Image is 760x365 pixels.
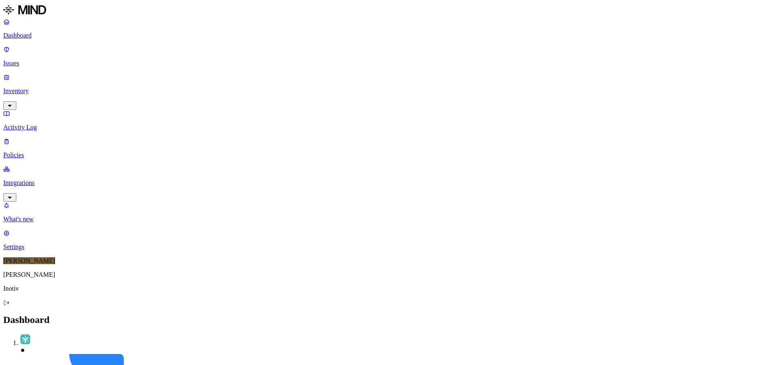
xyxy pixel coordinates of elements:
[3,165,757,200] a: Integrations
[3,87,757,95] p: Inventory
[3,314,757,325] h2: Dashboard
[3,202,757,223] a: What's new
[3,285,757,292] p: Inotiv
[3,60,757,67] p: Issues
[3,110,757,131] a: Activity Log
[3,151,757,159] p: Policies
[20,334,31,345] img: egnyte.svg
[3,124,757,131] p: Activity Log
[3,18,757,39] a: Dashboard
[3,46,757,67] a: Issues
[3,3,46,16] img: MIND
[3,32,757,39] p: Dashboard
[3,138,757,159] a: Policies
[3,179,757,187] p: Integrations
[3,3,757,18] a: MIND
[3,73,757,109] a: Inventory
[3,257,55,264] span: [PERSON_NAME]
[3,229,757,251] a: Settings
[3,243,757,251] p: Settings
[3,216,757,223] p: What's new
